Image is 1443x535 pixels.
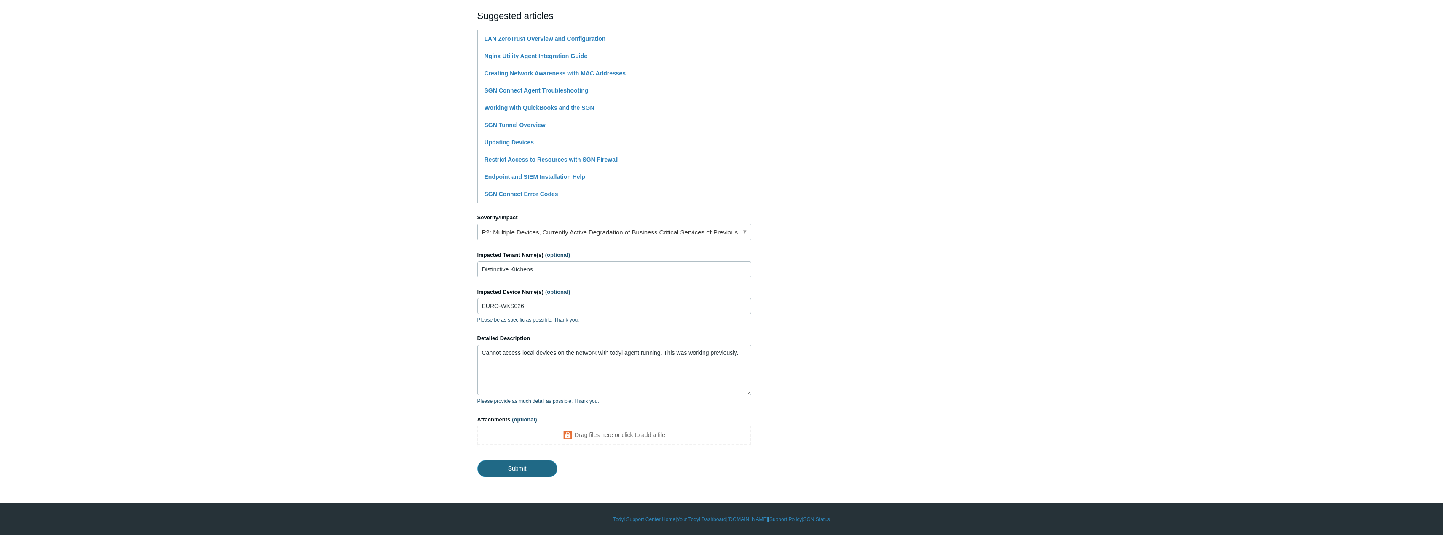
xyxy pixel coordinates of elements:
a: Restrict Access to Resources with SGN Firewall [485,156,619,163]
a: Nginx Utility Agent Integration Guide [485,53,587,59]
span: (optional) [545,252,570,258]
p: Please be as specific as possible. Thank you. [477,316,751,324]
a: P2: Multiple Devices, Currently Active Degradation of Business Critical Services of Previously Wo... [477,224,751,240]
a: SGN Connect Error Codes [485,191,558,197]
a: SGN Tunnel Overview [485,122,546,128]
a: SGN Connect Agent Troubleshooting [485,87,589,94]
a: LAN ZeroTrust Overview and Configuration [485,35,606,42]
label: Detailed Description [477,334,751,343]
a: [DOMAIN_NAME] [728,516,768,523]
h2: Suggested articles [477,9,751,23]
a: SGN Status [803,516,830,523]
a: Updating Devices [485,139,534,146]
div: | | | | [477,516,966,523]
a: Your Todyl Dashboard [677,516,726,523]
p: Please provide as much detail as possible. Thank you. [477,397,751,405]
label: Impacted Tenant Name(s) [477,251,751,259]
a: Working with QuickBooks and the SGN [485,104,594,111]
a: Todyl Support Center Home [613,516,675,523]
span: (optional) [512,416,537,423]
input: Submit [477,460,557,477]
label: Severity/Impact [477,213,751,222]
label: Impacted Device Name(s) [477,288,751,296]
label: Attachments [477,415,751,424]
span: (optional) [545,289,570,295]
a: Creating Network Awareness with MAC Addresses [485,70,626,77]
a: Support Policy [769,516,802,523]
a: Endpoint and SIEM Installation Help [485,173,586,180]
